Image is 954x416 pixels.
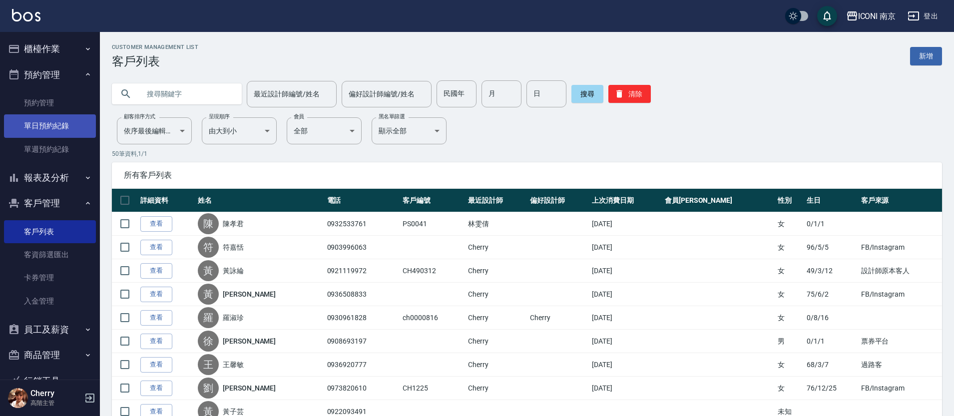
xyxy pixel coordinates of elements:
[904,7,942,25] button: 登出
[8,388,28,408] img: Person
[325,306,400,330] td: 0930961828
[4,91,96,114] a: 預約管理
[466,259,527,283] td: Cherry
[209,113,230,120] label: 呈現順序
[140,310,172,326] a: 查看
[589,306,662,330] td: [DATE]
[804,330,858,353] td: 0/1/1
[4,368,96,394] button: 行銷工具
[775,353,805,377] td: 女
[804,306,858,330] td: 0/8/16
[379,113,405,120] label: 黑名單篩選
[589,330,662,353] td: [DATE]
[400,189,466,212] th: 客戶編號
[775,212,805,236] td: 女
[4,36,96,62] button: 櫃檯作業
[466,236,527,259] td: Cherry
[775,283,805,306] td: 女
[4,165,96,191] button: 報表及分析
[112,149,942,158] p: 50 筆資料, 1 / 1
[138,189,195,212] th: 詳細資料
[859,259,942,283] td: 設計師原本客人
[223,313,244,323] a: 羅淑珍
[804,212,858,236] td: 0/1/1
[466,306,527,330] td: Cherry
[466,353,527,377] td: Cherry
[589,283,662,306] td: [DATE]
[571,85,603,103] button: 搜尋
[198,284,219,305] div: 黃
[4,62,96,88] button: 預約管理
[817,6,837,26] button: save
[112,44,198,50] h2: Customer Management List
[325,189,400,212] th: 電話
[400,377,466,400] td: CH1225
[372,117,447,144] div: 顯示全部
[287,117,362,144] div: 全部
[198,237,219,258] div: 符
[140,357,172,373] a: 查看
[466,330,527,353] td: Cherry
[4,243,96,266] a: 客資篩選匯出
[140,334,172,349] a: 查看
[4,317,96,343] button: 員工及薪資
[775,330,805,353] td: 男
[859,353,942,377] td: 過路客
[775,306,805,330] td: 女
[30,399,81,408] p: 高階主管
[198,378,219,399] div: 劉
[589,259,662,283] td: [DATE]
[325,353,400,377] td: 0936920777
[859,330,942,353] td: 票券平台
[842,6,900,26] button: ICONI 南京
[4,114,96,137] a: 單日預約紀錄
[775,236,805,259] td: 女
[4,220,96,243] a: 客戶列表
[662,189,775,212] th: 會員[PERSON_NAME]
[858,10,896,22] div: ICONI 南京
[140,80,234,107] input: 搜尋關鍵字
[198,260,219,281] div: 黃
[294,113,304,120] label: 會員
[195,189,325,212] th: 姓名
[910,47,942,65] a: 新增
[859,236,942,259] td: FB/Instagram
[859,283,942,306] td: FB/Instagram
[112,54,198,68] h3: 客戶列表
[775,377,805,400] td: 女
[608,85,651,103] button: 清除
[223,242,244,252] a: 符嘉恬
[804,353,858,377] td: 68/3/7
[804,236,858,259] td: 96/5/5
[4,138,96,161] a: 單週預約紀錄
[4,342,96,368] button: 商品管理
[198,354,219,375] div: 王
[400,212,466,236] td: PS0041
[589,353,662,377] td: [DATE]
[589,189,662,212] th: 上次消費日期
[4,266,96,289] a: 卡券管理
[775,189,805,212] th: 性別
[223,336,276,346] a: [PERSON_NAME]
[804,189,858,212] th: 生日
[400,306,466,330] td: ch0000816
[223,289,276,299] a: [PERSON_NAME]
[325,236,400,259] td: 0903996063
[4,190,96,216] button: 客戶管理
[140,216,172,232] a: 查看
[140,263,172,279] a: 查看
[202,117,277,144] div: 由大到小
[30,389,81,399] h5: Cherry
[466,283,527,306] td: Cherry
[589,212,662,236] td: [DATE]
[859,377,942,400] td: FB/Instagram
[140,287,172,302] a: 查看
[589,236,662,259] td: [DATE]
[466,377,527,400] td: Cherry
[140,381,172,396] a: 查看
[325,283,400,306] td: 0936508833
[466,189,527,212] th: 最近設計師
[325,377,400,400] td: 0973820610
[117,117,192,144] div: 依序最後編輯時間
[223,266,244,276] a: 黃詠綸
